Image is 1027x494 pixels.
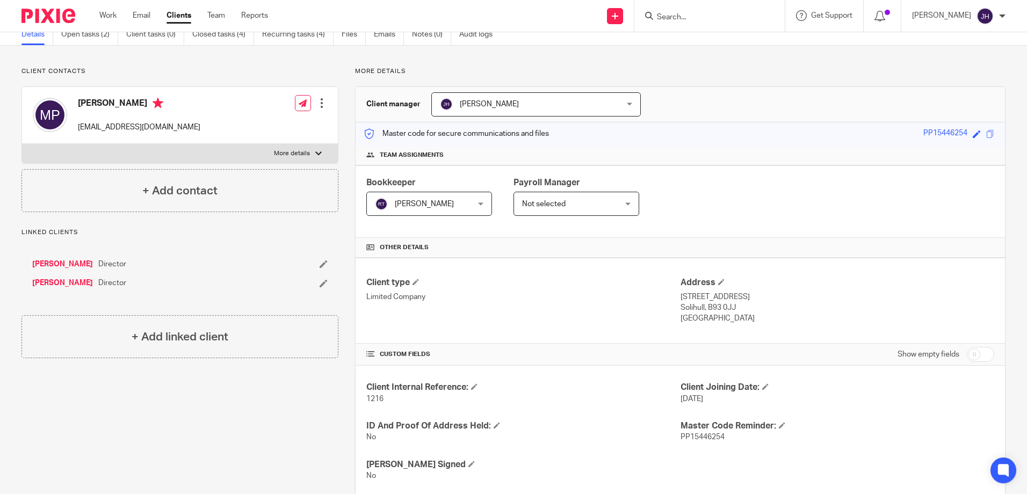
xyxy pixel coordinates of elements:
h4: [PERSON_NAME] Signed [366,459,680,470]
a: Work [99,10,117,21]
h4: CUSTOM FIELDS [366,350,680,359]
span: Director [98,278,126,288]
a: Emails [374,24,404,45]
p: [EMAIL_ADDRESS][DOMAIN_NAME] [78,122,200,133]
p: [GEOGRAPHIC_DATA] [681,313,994,324]
a: Email [133,10,150,21]
a: Audit logs [459,24,501,45]
a: Notes (0) [412,24,451,45]
span: PP15446254 [681,433,725,441]
img: svg%3E [440,98,453,111]
a: Recurring tasks (4) [262,24,334,45]
h4: [PERSON_NAME] [78,98,200,111]
h4: ID And Proof Of Address Held: [366,420,680,432]
i: Primary [153,98,163,108]
span: [PERSON_NAME] [395,200,454,208]
a: Closed tasks (4) [192,24,254,45]
span: Director [98,259,126,270]
a: Open tasks (2) [61,24,118,45]
p: Limited Company [366,292,680,302]
span: Payroll Manager [513,178,580,187]
p: [STREET_ADDRESS] [681,292,994,302]
span: 1216 [366,395,384,403]
span: Get Support [811,12,852,19]
a: Details [21,24,53,45]
img: svg%3E [375,198,388,210]
input: Search [656,13,753,23]
p: More details [355,67,1006,76]
p: Client contacts [21,67,338,76]
span: [PERSON_NAME] [460,100,519,108]
p: More details [274,149,310,158]
a: Files [342,24,366,45]
span: Bookkeeper [366,178,416,187]
span: Not selected [522,200,566,208]
span: No [366,433,376,441]
img: Pixie [21,9,75,23]
p: Linked clients [21,228,338,237]
a: [PERSON_NAME] [32,259,93,270]
h4: Master Code Reminder: [681,420,994,432]
label: Show empty fields [898,349,959,360]
h3: Client manager [366,99,421,110]
h4: + Add linked client [132,329,228,345]
p: [PERSON_NAME] [912,10,971,21]
span: Team assignments [380,151,444,159]
h4: Client Joining Date: [681,382,994,393]
a: Clients [167,10,191,21]
a: [PERSON_NAME] [32,278,93,288]
span: No [366,472,376,480]
h4: Client Internal Reference: [366,382,680,393]
h4: Address [681,277,994,288]
h4: + Add contact [142,183,218,199]
span: Other details [380,243,429,252]
span: [DATE] [681,395,703,403]
p: Master code for secure communications and files [364,128,549,139]
div: PP15446254 [923,128,967,140]
a: Reports [241,10,268,21]
img: svg%3E [33,98,67,132]
p: Solihull, B93 0JJ [681,302,994,313]
h4: Client type [366,277,680,288]
img: svg%3E [977,8,994,25]
a: Team [207,10,225,21]
a: Client tasks (0) [126,24,184,45]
